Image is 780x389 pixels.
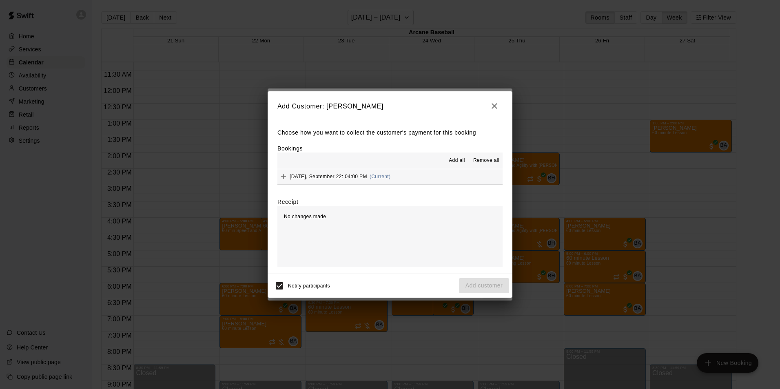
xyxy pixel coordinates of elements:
[470,154,503,167] button: Remove all
[268,91,512,121] h2: Add Customer: [PERSON_NAME]
[288,283,330,289] span: Notify participants
[284,214,326,219] span: No changes made
[277,169,503,184] button: Add[DATE], September 22: 04:00 PM(Current)
[449,157,465,165] span: Add all
[277,145,303,152] label: Bookings
[277,198,298,206] label: Receipt
[473,157,499,165] span: Remove all
[444,154,470,167] button: Add all
[277,173,290,179] span: Add
[290,174,367,179] span: [DATE], September 22: 04:00 PM
[277,128,503,138] p: Choose how you want to collect the customer's payment for this booking
[370,174,391,179] span: (Current)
